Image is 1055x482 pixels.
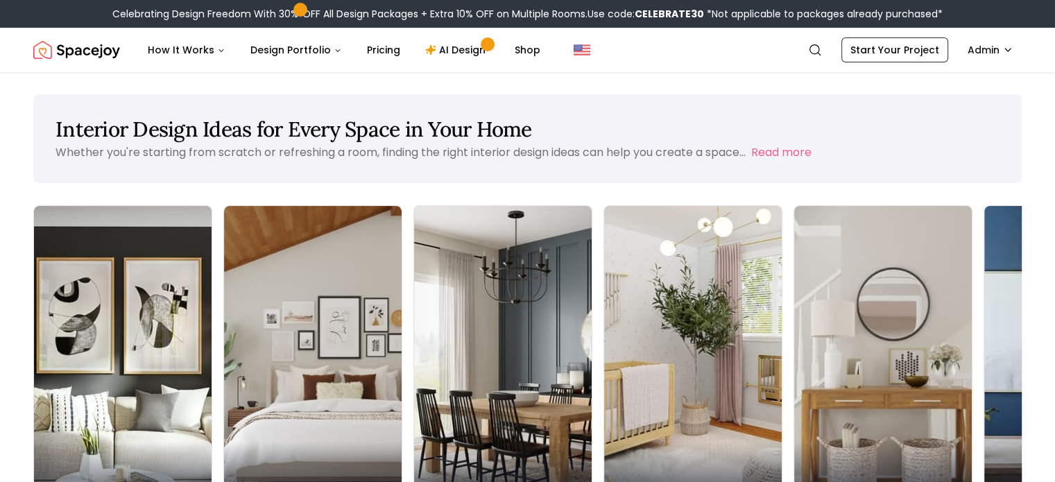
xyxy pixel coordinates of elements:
button: Read more [751,144,812,161]
div: Celebrating Design Freedom With 30% OFF All Design Packages + Extra 10% OFF on Multiple Rooms. [112,7,943,21]
img: United States [574,42,590,58]
nav: Main [137,36,551,64]
a: Start Your Project [841,37,948,62]
button: Admin [959,37,1022,62]
button: Design Portfolio [239,36,353,64]
a: Pricing [356,36,411,64]
a: Shop [504,36,551,64]
b: CELEBRATE30 [635,7,704,21]
img: Spacejoy Logo [33,36,120,64]
span: Use code: [587,7,704,21]
p: Whether you're starting from scratch or refreshing a room, finding the right interior design idea... [55,144,746,160]
a: AI Design [414,36,501,64]
span: *Not applicable to packages already purchased* [704,7,943,21]
h1: Interior Design Ideas for Every Space in Your Home [55,117,1000,141]
a: Spacejoy [33,36,120,64]
nav: Global [33,28,1022,72]
button: How It Works [137,36,237,64]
